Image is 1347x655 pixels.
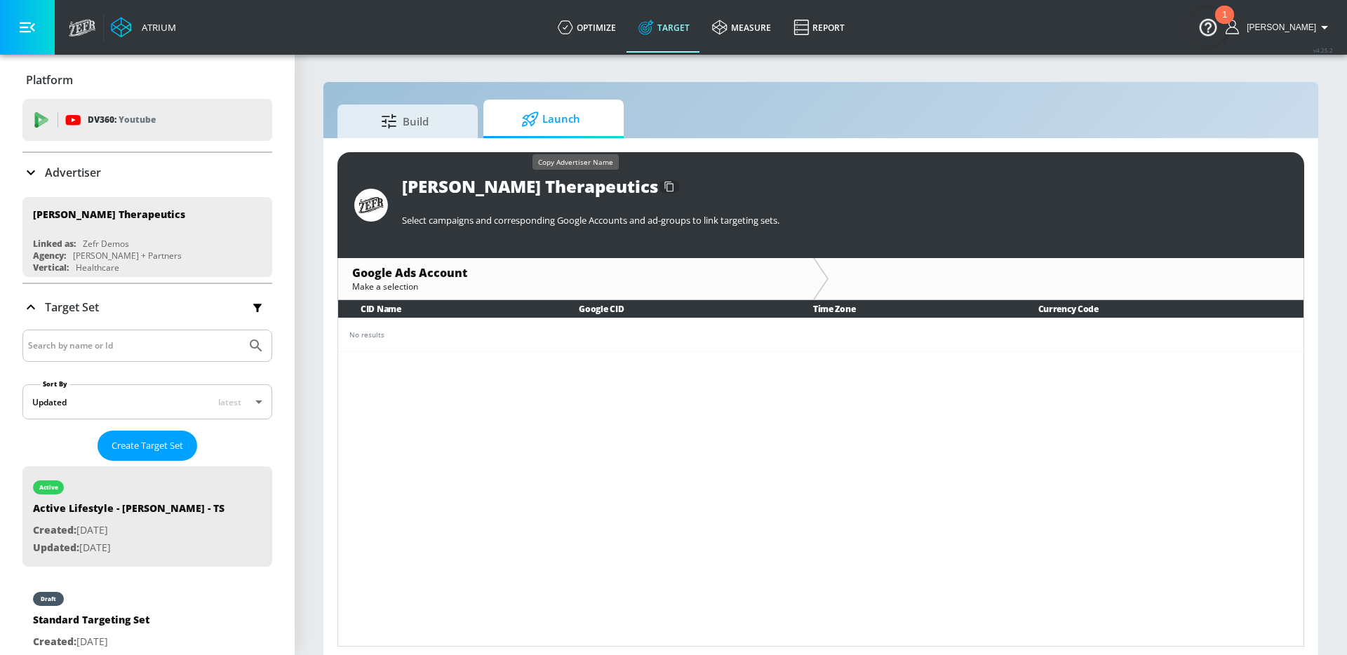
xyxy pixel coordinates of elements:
[22,284,272,330] div: Target Set
[45,165,101,180] p: Advertiser
[33,633,149,651] p: [DATE]
[402,214,1287,227] p: Select campaigns and corresponding Google Accounts and ad-groups to link targeting sets.
[33,238,76,250] div: Linked as:
[556,300,791,318] th: Google CID
[1222,15,1227,33] div: 1
[33,522,224,539] p: [DATE]
[33,262,69,274] div: Vertical:
[352,281,799,292] div: Make a selection
[112,438,183,454] span: Create Target Set
[32,396,67,408] div: Updated
[338,300,556,318] th: CID Name
[33,250,66,262] div: Agency:
[547,2,627,53] a: optimize
[22,466,272,567] div: activeActive Lifestyle - [PERSON_NAME] - TSCreated:[DATE]Updated:[DATE]
[701,2,782,53] a: measure
[1241,22,1316,32] span: login as: anthony.rios@zefr.com
[33,613,149,633] div: Standard Targeting Set
[1188,7,1228,46] button: Open Resource Center, 1 new notification
[88,112,156,128] p: DV360:
[136,21,176,34] div: Atrium
[33,635,76,648] span: Created:
[782,2,856,53] a: Report
[349,330,1292,340] div: No results
[351,104,458,138] span: Build
[83,238,129,250] div: Zefr Demos
[22,197,272,277] div: [PERSON_NAME] TherapeuticsLinked as:Zefr DemosAgency:[PERSON_NAME] + PartnersVertical:Healthcare
[402,175,658,198] div: [PERSON_NAME] Therapeutics
[33,208,185,221] div: [PERSON_NAME] Therapeutics
[76,262,119,274] div: Healthcare
[22,60,272,100] div: Platform
[40,379,70,389] label: Sort By
[28,337,241,355] input: Search by name or Id
[41,595,56,602] div: draft
[45,299,99,315] p: Target Set
[33,541,79,554] span: Updated:
[532,154,619,170] div: Copy Advertiser Name
[352,265,799,281] div: Google Ads Account
[627,2,701,53] a: Target
[119,112,156,127] p: Youtube
[22,99,272,141] div: DV360: Youtube
[33,539,224,557] p: [DATE]
[33,501,224,522] div: Active Lifestyle - [PERSON_NAME] - TS
[98,431,197,461] button: Create Target Set
[22,153,272,192] div: Advertiser
[39,484,58,491] div: active
[338,258,813,299] div: Google Ads AccountMake a selection
[1226,19,1333,36] button: [PERSON_NAME]
[1313,46,1333,54] span: v 4.25.2
[33,523,76,536] span: Created:
[111,17,176,38] a: Atrium
[791,300,1016,318] th: Time Zone
[26,72,73,88] p: Platform
[73,250,182,262] div: [PERSON_NAME] + Partners
[497,102,604,136] span: Launch
[1016,300,1304,318] th: Currency Code
[218,396,241,408] span: latest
